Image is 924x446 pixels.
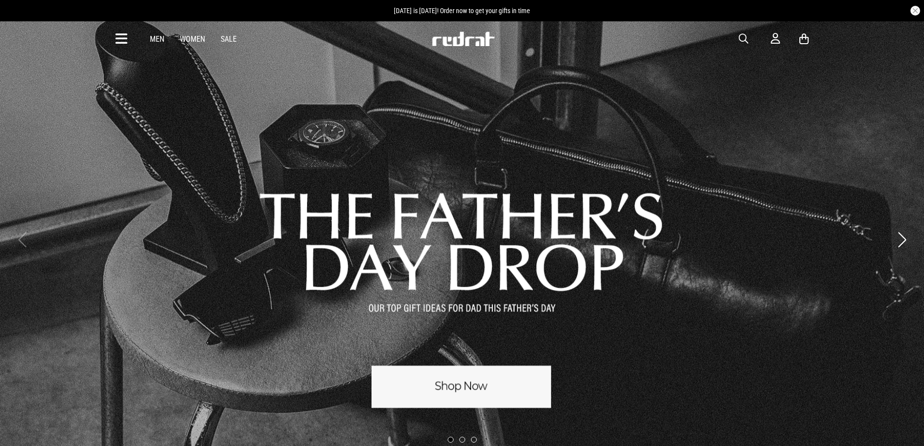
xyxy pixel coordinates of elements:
button: Previous slide [16,229,29,250]
img: Redrat logo [431,32,495,46]
a: Men [150,34,164,44]
button: Next slide [895,229,908,250]
a: Women [180,34,205,44]
span: [DATE] is [DATE]! Order now to get your gifts in time [394,7,530,15]
a: Sale [221,34,237,44]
